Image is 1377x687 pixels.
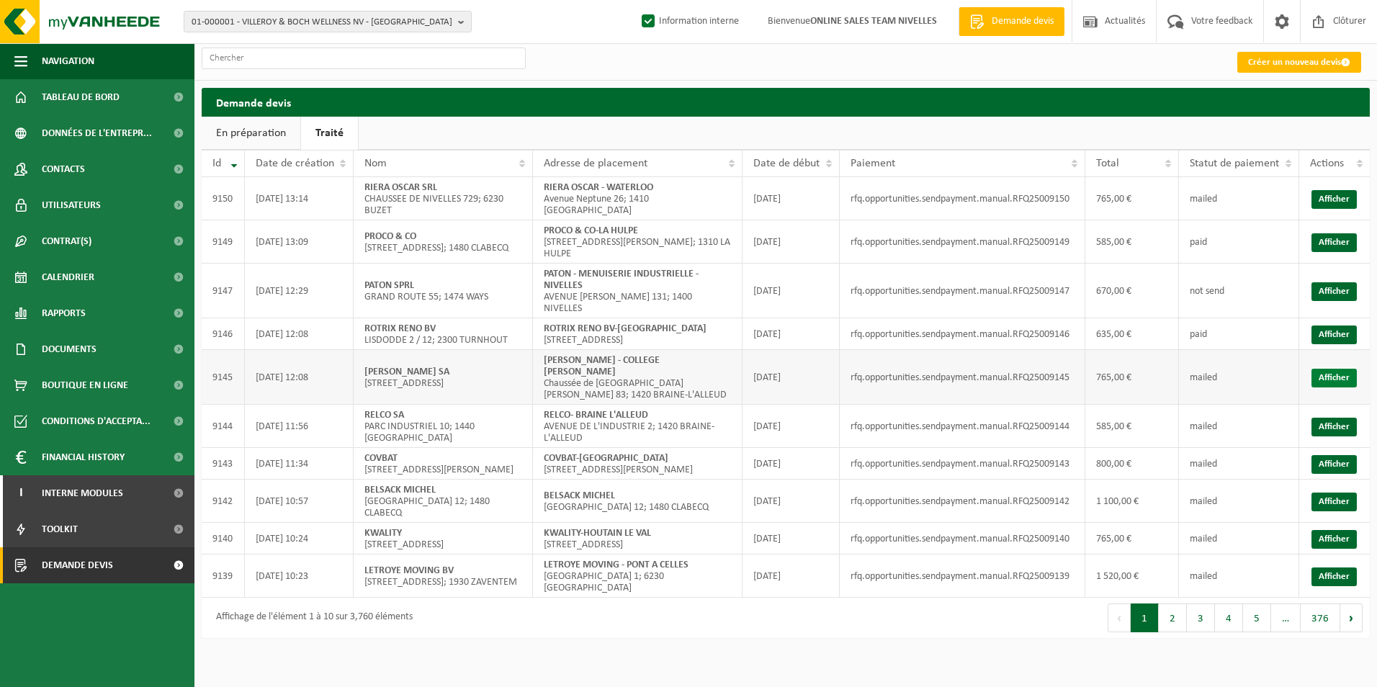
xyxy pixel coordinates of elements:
[743,405,840,448] td: [DATE]
[364,182,437,193] strong: RIERA OSCAR SRL
[840,264,1085,318] td: rfq.opportunities.sendpayment.manual.RFQ25009147
[245,480,354,523] td: [DATE] 10:57
[533,177,743,220] td: Avenue Neptune 26; 1410 [GEOGRAPHIC_DATA]
[42,43,94,79] span: Navigation
[42,115,152,151] span: Données de l'entrepr...
[245,318,354,350] td: [DATE] 12:08
[1159,603,1187,632] button: 2
[743,523,840,554] td: [DATE]
[42,187,101,223] span: Utilisateurs
[1190,158,1279,169] span: Statut de paiement
[42,331,97,367] span: Documents
[544,182,653,193] strong: RIERA OSCAR - WATERLOO
[202,480,245,523] td: 9142
[533,318,743,350] td: [STREET_ADDRESS]
[1190,421,1217,432] span: mailed
[1187,603,1215,632] button: 3
[1085,448,1179,480] td: 800,00 €
[533,350,743,405] td: Chaussée de [GEOGRAPHIC_DATA][PERSON_NAME] 83; 1420 BRAINE-L'ALLEUD
[840,480,1085,523] td: rfq.opportunities.sendpayment.manual.RFQ25009142
[1215,603,1243,632] button: 4
[42,511,78,547] span: Toolkit
[245,177,354,220] td: [DATE] 13:14
[42,475,123,511] span: Interne modules
[354,264,533,318] td: GRAND ROUTE 55; 1474 WAYS
[1311,418,1357,436] a: Afficher
[184,11,472,32] button: 01-000001 - VILLEROY & BOCH WELLNESS NV - [GEOGRAPHIC_DATA]
[202,318,245,350] td: 9146
[354,405,533,448] td: PARC INDUSTRIEL 10; 1440 [GEOGRAPHIC_DATA]
[544,528,651,539] strong: KWALITY-HOUTAIN LE VAL
[743,350,840,405] td: [DATE]
[245,448,354,480] td: [DATE] 11:34
[544,490,615,501] strong: BELSACK MICHEL
[1311,567,1357,586] a: Afficher
[192,12,452,33] span: 01-000001 - VILLEROY & BOCH WELLNESS NV - [GEOGRAPHIC_DATA]
[364,528,402,539] strong: KWALITY
[364,367,449,377] strong: [PERSON_NAME] SA
[354,220,533,264] td: [STREET_ADDRESS]; 1480 CLABECQ
[202,177,245,220] td: 9150
[743,264,840,318] td: [DATE]
[533,480,743,523] td: [GEOGRAPHIC_DATA] 12; 1480 CLABECQ
[364,565,454,576] strong: LETROYE MOVING BV
[1340,603,1363,632] button: Next
[245,220,354,264] td: [DATE] 13:09
[1085,318,1179,350] td: 635,00 €
[544,560,688,570] strong: LETROYE MOVING - PONT A CELLES
[1131,603,1159,632] button: 1
[743,177,840,220] td: [DATE]
[354,177,533,220] td: CHAUSSEE DE NIVELLES 729; 6230 BUZET
[202,88,1370,116] h2: Demande devis
[1311,369,1357,387] a: Afficher
[840,554,1085,598] td: rfq.opportunities.sendpayment.manual.RFQ25009139
[1085,177,1179,220] td: 765,00 €
[42,223,91,259] span: Contrat(s)
[840,523,1085,554] td: rfq.opportunities.sendpayment.manual.RFQ25009140
[202,554,245,598] td: 9139
[364,485,436,495] strong: BELSACK MICHEL
[364,231,416,242] strong: PROCO & CO
[202,350,245,405] td: 9145
[1190,459,1217,470] span: mailed
[959,7,1064,36] a: Demande devis
[1085,220,1179,264] td: 585,00 €
[840,220,1085,264] td: rfq.opportunities.sendpayment.manual.RFQ25009149
[639,11,739,32] label: Information interne
[364,323,436,334] strong: ROTRIX RENO BV
[202,405,245,448] td: 9144
[988,14,1057,29] span: Demande devis
[42,79,120,115] span: Tableau de bord
[245,264,354,318] td: [DATE] 12:29
[840,318,1085,350] td: rfq.opportunities.sendpayment.manual.RFQ25009146
[202,220,245,264] td: 9149
[364,410,404,421] strong: RELCO SA
[1310,158,1344,169] span: Actions
[544,158,647,169] span: Adresse de placement
[533,405,743,448] td: AVENUE DE L'INDUSTRIE 2; 1420 BRAINE-L'ALLEUD
[42,547,113,583] span: Demande devis
[42,295,86,331] span: Rapports
[364,280,414,291] strong: PATON SPRL
[202,48,526,69] input: Chercher
[1190,237,1207,248] span: paid
[42,403,151,439] span: Conditions d'accepta...
[1190,372,1217,383] span: mailed
[354,554,533,598] td: [STREET_ADDRESS]; 1930 ZAVENTEM
[202,523,245,554] td: 9140
[202,117,300,150] a: En préparation
[533,523,743,554] td: [STREET_ADDRESS]
[1311,190,1357,209] a: Afficher
[1190,286,1224,297] span: not send
[212,158,221,169] span: Id
[851,158,895,169] span: Paiement
[743,480,840,523] td: [DATE]
[753,158,820,169] span: Date de début
[544,269,699,291] strong: PATON - MENUISERIE INDUSTRIELLE - NIVELLES
[544,410,648,421] strong: RELCO- BRAINE L'ALLEUD
[840,448,1085,480] td: rfq.opportunities.sendpayment.manual.RFQ25009143
[364,453,398,464] strong: COVBAT
[1190,496,1217,507] span: mailed
[1311,233,1357,252] a: Afficher
[301,117,358,150] a: Traité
